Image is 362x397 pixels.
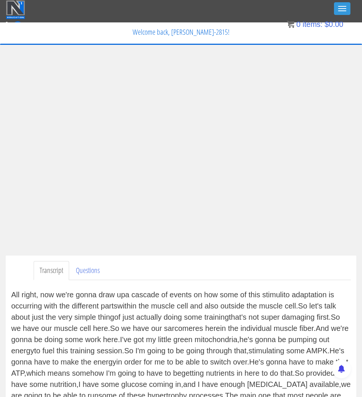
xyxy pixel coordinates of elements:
span: items: [303,20,322,28]
a: 0 [6,19,22,30]
v: All right, now we're gonna draw up [11,291,125,299]
a: Transcript [34,261,69,280]
p: Welcome back, [PERSON_NAME]-2815! [6,23,356,41]
img: n1-education [6,0,25,19]
a: 0 items: $0.00 [287,20,343,28]
span: 0 [296,20,300,28]
span: 0 [13,21,22,31]
span: $ [325,20,329,28]
img: icon11.png [287,21,294,28]
bdi: 0.00 [325,20,343,28]
a: Questions [70,261,106,280]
